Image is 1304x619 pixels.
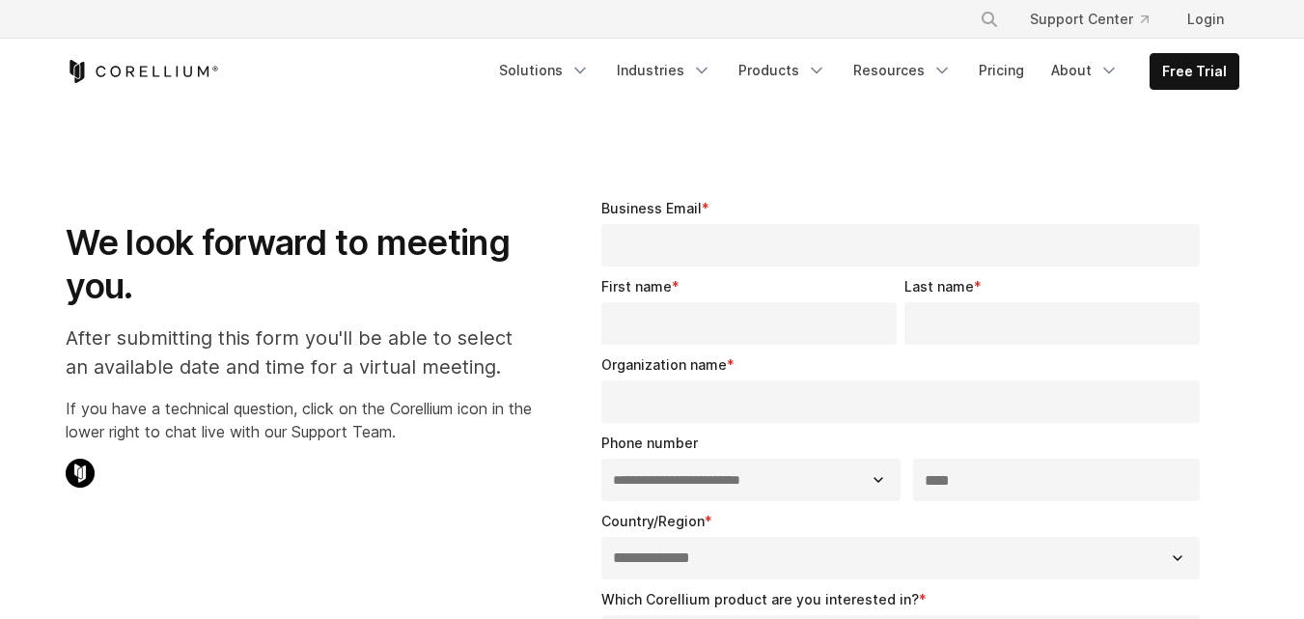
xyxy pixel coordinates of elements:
a: Login [1172,2,1239,37]
a: Corellium Home [66,60,219,83]
p: After submitting this form you'll be able to select an available date and time for a virtual meet... [66,324,532,381]
a: Products [727,53,838,88]
a: About [1040,53,1130,88]
div: Navigation Menu [957,2,1239,37]
span: Phone number [601,435,698,451]
span: Organization name [601,356,727,373]
span: Last name [904,278,974,295]
a: Pricing [967,53,1036,88]
span: Which Corellium product are you interested in? [601,591,919,607]
a: Resources [842,53,963,88]
p: If you have a technical question, click on the Corellium icon in the lower right to chat live wit... [66,397,532,443]
h1: We look forward to meeting you. [66,221,532,308]
a: Solutions [487,53,601,88]
a: Support Center [1014,2,1164,37]
span: First name [601,278,672,295]
button: Search [972,2,1007,37]
span: Country/Region [601,513,705,529]
a: Free Trial [1151,54,1238,89]
img: Corellium Chat Icon [66,459,95,488]
a: Industries [605,53,723,88]
div: Navigation Menu [487,53,1239,90]
span: Business Email [601,200,702,216]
